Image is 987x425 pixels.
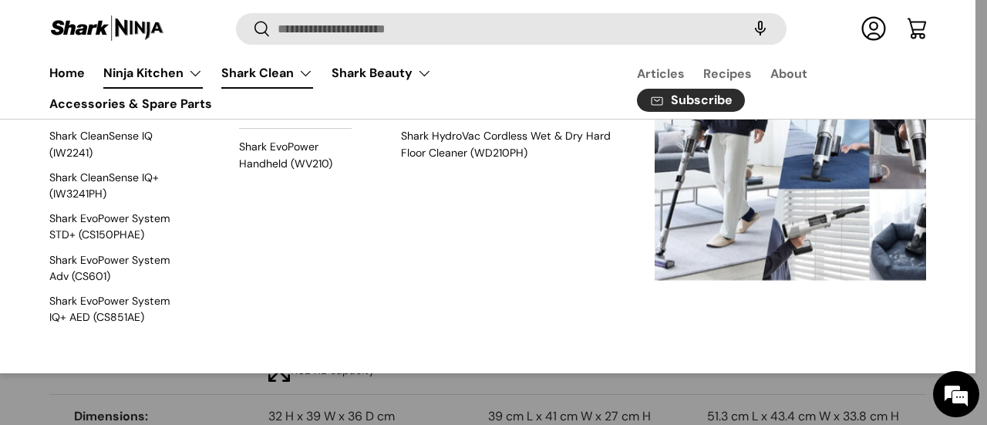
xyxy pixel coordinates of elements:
[736,12,785,46] speech-search-button: Search by voice
[49,89,212,119] a: Accessories & Spare Parts
[49,14,165,44] img: Shark Ninja Philippines
[637,59,685,89] a: Articles
[80,86,259,106] div: Chat with us now
[89,119,213,275] span: We're online!
[322,58,441,89] summary: Shark Beauty
[671,95,733,107] span: Subscribe
[770,59,807,89] a: About
[253,8,290,45] div: Minimize live chat window
[637,89,745,113] a: Subscribe
[8,271,294,325] textarea: Type your message and hit 'Enter'
[600,58,926,119] nav: Secondary
[703,59,752,89] a: Recipes
[49,58,85,88] a: Home
[212,58,322,89] summary: Shark Clean
[49,58,600,119] nav: Primary
[94,58,212,89] summary: Ninja Kitchen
